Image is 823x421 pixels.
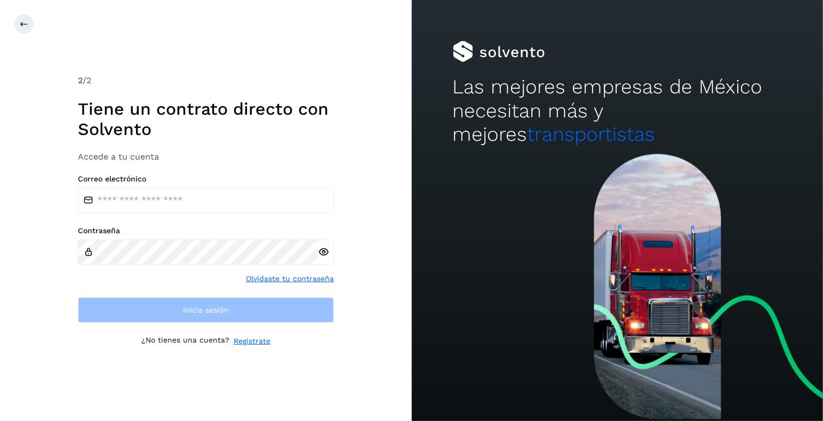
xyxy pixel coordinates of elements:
label: Correo electrónico [78,174,334,184]
a: Olvidaste tu contraseña [246,273,334,284]
h1: Tiene un contrato directo con Solvento [78,99,334,140]
label: Contraseña [78,226,334,235]
span: Inicia sesión [183,306,228,314]
div: /2 [78,74,334,87]
span: transportistas [528,123,656,146]
h3: Accede a tu cuenta [78,152,334,162]
a: Regístrate [234,336,270,347]
button: Inicia sesión [78,297,334,323]
h2: Las mejores empresas de México necesitan más y mejores [453,75,782,146]
p: ¿No tienes una cuenta? [141,336,229,347]
span: 2 [78,75,83,85]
